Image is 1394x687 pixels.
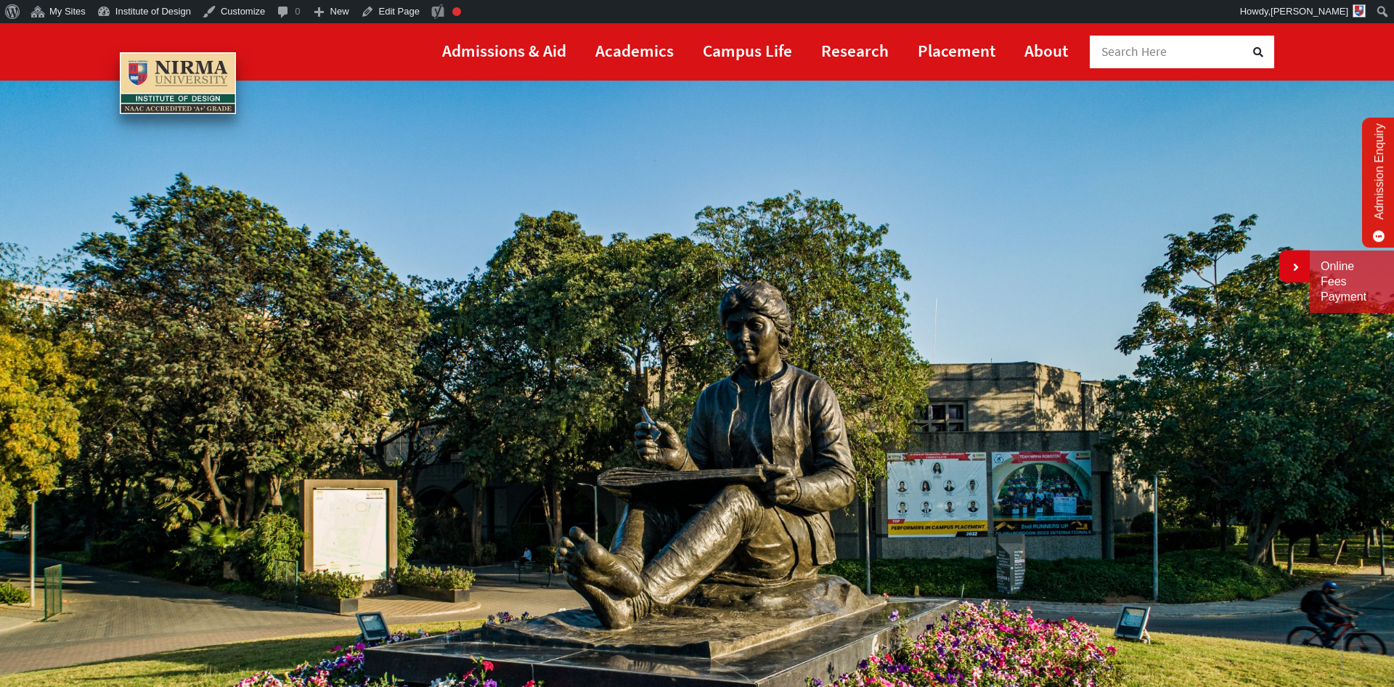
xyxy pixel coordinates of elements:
img: android-icon-144x144 [1353,4,1366,17]
a: Placement [918,34,995,67]
a: Admissions & Aid [442,34,566,67]
img: main_logo [120,52,236,115]
a: Academics [595,34,674,67]
a: Research [821,34,889,67]
a: About [1024,34,1068,67]
span: [PERSON_NAME] [1271,6,1348,17]
a: Campus Life [703,34,792,67]
div: Focus keyphrase not set [452,7,461,16]
span: Search Here [1101,44,1167,60]
a: Online Fees Payment [1321,259,1383,304]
